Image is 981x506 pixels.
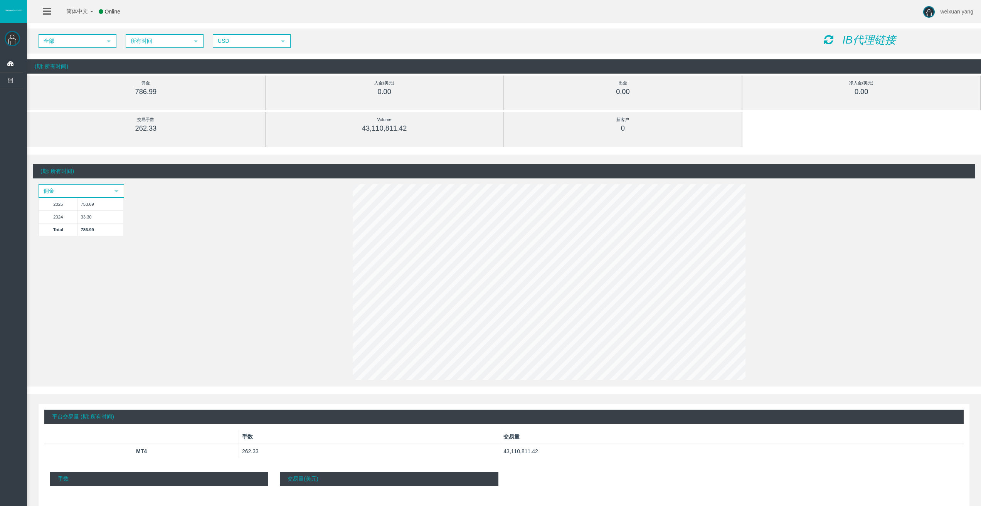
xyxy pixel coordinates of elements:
td: 786.99 [77,223,123,236]
span: weixuan yang [940,8,973,15]
span: USD [214,35,276,47]
td: 753.69 [77,198,123,210]
td: 262.33 [239,444,500,458]
div: 佣金 [44,79,247,87]
div: (期: 所有时间) [27,59,981,74]
div: 43,110,811.42 [283,124,486,133]
span: 所有时间 [126,35,189,47]
div: 净入金(美元) [760,79,963,87]
div: 入金(美元) [283,79,486,87]
div: 0 [522,124,725,133]
span: Online [105,8,120,15]
p: 交易量(美元) [280,472,498,486]
td: 2025 [39,198,78,210]
span: 全部 [39,35,102,47]
td: 33.30 [77,210,123,223]
span: select [193,38,199,44]
div: 交易手数 [44,115,247,124]
p: 手数 [50,472,268,486]
div: 新客户 [522,115,725,124]
div: 262.33 [44,124,247,133]
th: MT4 [44,444,239,458]
div: 平台交易量 (期: 所有时间) [44,410,964,424]
div: (期: 所有时间) [33,164,975,178]
div: 0.00 [283,87,486,96]
div: 0.00 [522,87,725,96]
i: IB代理链接 [842,34,895,46]
th: 手数 [239,430,500,444]
div: Volume [283,115,486,124]
img: user-image [923,6,935,18]
span: 简体中文 [56,8,88,14]
th: 交易量 [500,430,964,444]
span: 佣金 [39,185,109,197]
td: 43,110,811.42 [500,444,964,458]
td: Total [39,223,78,236]
span: select [280,38,286,44]
div: 786.99 [44,87,247,96]
span: select [113,188,119,194]
span: select [106,38,112,44]
img: logo.svg [4,9,23,12]
i: 重新加载 [824,34,833,45]
div: 出金 [522,79,725,87]
td: 2024 [39,210,78,223]
div: 0.00 [760,87,963,96]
